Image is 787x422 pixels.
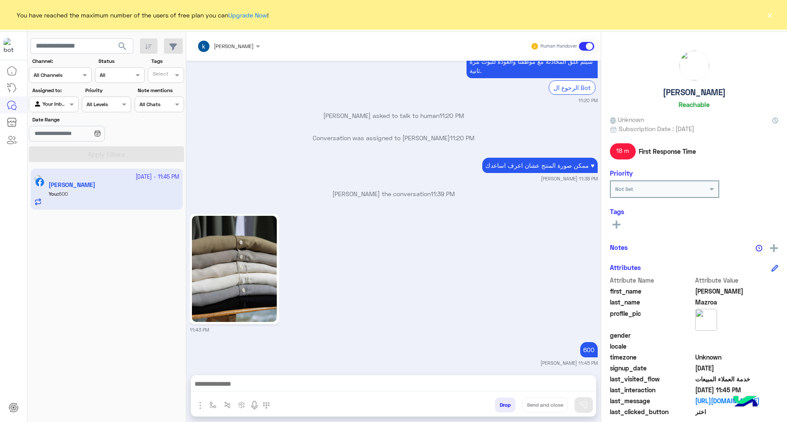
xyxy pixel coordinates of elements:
[695,407,779,416] span: اختر
[610,309,693,329] span: profile_pic
[663,87,726,97] h5: [PERSON_NAME]
[695,287,779,296] span: Mohamed
[540,43,577,50] small: Human Handover
[249,400,260,411] img: send voice note
[610,374,693,384] span: last_visited_flow
[610,363,693,373] span: signup_date
[610,276,693,285] span: Attribute Name
[98,57,143,65] label: Status
[522,398,568,412] button: Send and close
[695,374,779,384] span: خدمة العملاء المبيعات
[610,353,693,362] span: timezone
[263,402,270,409] img: make a call
[756,245,763,252] img: notes
[32,57,91,65] label: Channel:
[450,134,474,142] span: 11:20 PM
[117,41,128,52] span: search
[579,401,588,409] img: send message
[765,10,774,19] button: ×
[610,297,693,307] span: last_name
[695,331,779,340] span: null
[610,385,693,394] span: last_interaction
[679,100,710,108] h6: Reachable
[695,396,779,405] a: [URL][DOMAIN_NAME]
[610,143,636,159] span: 18 m
[679,51,709,80] img: picture
[610,115,644,124] span: Unknown
[619,124,694,133] span: Subscription Date : [DATE]
[639,147,696,156] span: First Response Time
[192,216,277,322] img: 520174771_739999595345248_1128035989035686890_n.jpg
[17,10,268,20] span: You have reached the maximum number of the users of free plan you can !
[695,276,779,285] span: Attribute Value
[32,86,77,94] label: Assigned to:
[695,363,779,373] span: 2024-08-12T20:22:07.465Z
[610,208,778,215] h6: Tags
[190,133,598,142] p: Conversation was assigned to [PERSON_NAME]
[695,342,779,351] span: null
[3,38,19,54] img: 713415422032625
[610,169,633,177] h6: Priority
[610,396,693,405] span: last_message
[206,398,220,412] button: select flow
[138,86,183,94] label: Note mentions
[29,146,184,162] button: Apply Filters
[610,331,693,340] span: gender
[238,401,245,408] img: create order
[730,387,761,418] img: hulul-logo.png
[190,189,598,198] p: [PERSON_NAME] the conversation
[112,38,133,57] button: search
[224,401,231,408] img: Trigger scenario
[32,116,130,124] label: Date Range
[151,70,168,80] div: Select
[610,287,693,296] span: first_name
[610,263,641,271] h6: Attributes
[541,175,598,182] small: [PERSON_NAME] 11:38 PM
[695,353,779,362] span: Unknown
[151,57,183,65] label: Tags
[615,186,633,192] b: Not Set
[610,342,693,351] span: locale
[695,385,779,394] span: 2025-10-12T20:45:59.971Z
[220,398,235,412] button: Trigger scenario
[85,86,130,94] label: Priority
[610,243,628,251] h6: Notes
[580,342,598,357] p: 12/10/2025, 11:45 PM
[610,407,693,416] span: last_clicked_button
[190,111,598,120] p: [PERSON_NAME] asked to talk to human
[549,80,595,95] div: الرجوع ال Bot
[495,398,515,412] button: Drop
[235,398,249,412] button: create order
[770,244,778,252] img: add
[439,112,464,119] span: 11:20 PM
[482,158,597,173] p: 12/10/2025, 11:38 PM
[540,360,598,367] small: [PERSON_NAME] 11:45 PM
[431,190,455,197] span: 11:39 PM
[228,11,267,19] a: Upgrade Now
[695,309,717,331] img: picture
[578,97,598,104] small: 11:20 PM
[214,43,254,49] span: [PERSON_NAME]
[209,401,216,408] img: select flow
[190,326,209,333] small: 11:43 PM
[695,297,779,307] span: Mazroa
[195,400,205,411] img: send attachment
